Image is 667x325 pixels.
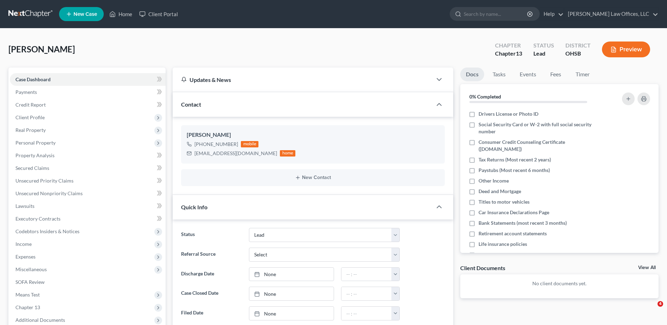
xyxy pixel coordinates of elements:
[479,230,547,237] span: Retirement account statements
[341,287,392,300] input: -- : --
[10,149,166,162] a: Property Analysis
[479,209,549,216] span: Car Insurance Declarations Page
[464,7,528,20] input: Search by name...
[15,266,47,272] span: Miscellaneous
[187,175,439,180] button: New Contact
[181,204,207,210] span: Quick Info
[495,50,522,58] div: Chapter
[249,268,334,281] a: None
[73,12,97,17] span: New Case
[15,76,51,82] span: Case Dashboard
[136,8,181,20] a: Client Portal
[341,307,392,320] input: -- : --
[181,76,424,83] div: Updates & News
[10,276,166,288] a: SOFA Review
[466,280,653,287] p: No client documents yet.
[15,203,34,209] span: Lawsuits
[10,86,166,98] a: Payments
[479,156,551,163] span: Tax Returns (Most recent 2 years)
[479,188,521,195] span: Deed and Mortgage
[487,68,511,81] a: Tasks
[570,68,595,81] a: Timer
[194,150,277,157] div: [EMAIL_ADDRESS][DOMAIN_NAME]
[479,121,603,135] span: Social Security Card or W-2 with full social security number
[479,167,550,174] span: Paystubs (Most recent 6 months)
[516,50,522,57] span: 13
[187,131,439,139] div: [PERSON_NAME]
[249,287,334,300] a: None
[15,89,37,95] span: Payments
[479,139,603,153] span: Consumer Credit Counseling Certificate ([DOMAIN_NAME])
[479,177,509,184] span: Other Income
[249,307,334,320] a: None
[533,50,554,58] div: Lead
[565,50,591,58] div: OHSB
[178,267,245,281] label: Discharge Date
[495,42,522,50] div: Chapter
[469,94,501,100] strong: 0% Completed
[178,228,245,242] label: Status
[479,241,527,248] span: Life insurance policies
[545,68,567,81] a: Fees
[15,304,40,310] span: Chapter 13
[15,178,73,184] span: Unsecured Priority Claims
[15,190,83,196] span: Unsecured Nonpriority Claims
[10,200,166,212] a: Lawsuits
[10,98,166,111] a: Credit Report
[533,42,554,50] div: Status
[15,102,46,108] span: Credit Report
[10,162,166,174] a: Secured Claims
[15,140,56,146] span: Personal Property
[658,301,663,307] span: 4
[15,241,32,247] span: Income
[194,141,238,148] div: [PHONE_NUMBER]
[479,219,567,227] span: Bank Statements (most recent 3 months)
[602,42,650,57] button: Preview
[540,8,564,20] a: Help
[10,187,166,200] a: Unsecured Nonpriority Claims
[10,212,166,225] a: Executory Contracts
[638,265,656,270] a: View All
[15,292,40,298] span: Means Test
[514,68,542,81] a: Events
[8,44,75,54] span: [PERSON_NAME]
[15,228,79,234] span: Codebtors Insiders & Notices
[178,306,245,320] label: Filed Date
[178,248,245,262] label: Referral Source
[564,8,658,20] a: [PERSON_NAME] Law Offices, LLC
[10,174,166,187] a: Unsecured Priority Claims
[460,264,505,272] div: Client Documents
[479,198,530,205] span: Titles to motor vehicles
[15,317,65,323] span: Additional Documents
[479,251,573,258] span: Separation Agreements or Divorce Decrees
[10,73,166,86] a: Case Dashboard
[341,268,392,281] input: -- : --
[460,68,484,81] a: Docs
[280,150,295,157] div: home
[15,127,46,133] span: Real Property
[181,101,201,108] span: Contact
[15,216,60,222] span: Executory Contracts
[565,42,591,50] div: District
[15,279,45,285] span: SOFA Review
[178,287,245,301] label: Case Closed Date
[479,110,538,117] span: Drivers License or Photo ID
[15,165,49,171] span: Secured Claims
[15,152,54,158] span: Property Analysis
[15,254,36,260] span: Expenses
[106,8,136,20] a: Home
[241,141,258,147] div: mobile
[643,301,660,318] iframe: Intercom live chat
[15,114,45,120] span: Client Profile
